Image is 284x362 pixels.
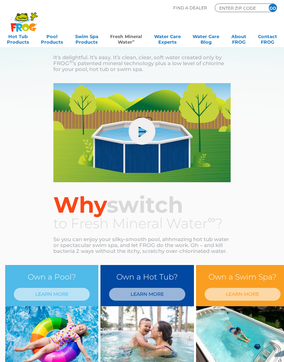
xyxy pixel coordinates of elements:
sup: ∞ [132,39,135,43]
a: ContactFROG [258,32,277,45]
img: fmw-main-video-cover [53,83,231,182]
p: Find A Dealer [173,3,207,12]
a: Water CareBlog [193,32,219,45]
a: Hot TubProducts [7,32,29,45]
p: It’s delightful. It’s easy. It’s clean, clear, soft water created only by FROG ’s patented minera... [53,54,231,72]
h3: Own a Pool? [14,271,90,284]
h3: to Fresh Mineral Water ? [53,216,231,231]
h3: Own a Hot Tub? [109,271,185,284]
img: Frog Products Logo [7,3,41,32]
h3: Fresh Mineral Water ? [53,34,231,49]
a: LEARN MORE [14,288,90,301]
span: Why [53,191,107,218]
h2: switch [53,193,231,216]
h3: Own a Swim Spa? [205,271,281,284]
a: PoolProducts [41,32,63,45]
a: AboutFROG [231,32,246,45]
input: GO [269,4,277,12]
a: LEARN MORE [109,288,185,301]
a: Swim SpaProducts [75,32,98,45]
a: Water CareExperts [154,32,181,45]
p: So you can enjoy your silky-smooth pool, ahhmazing hot tub water or spectacular swim spa, and let... [53,236,231,254]
sup: ® [69,59,72,64]
a: LEARN MORE [205,288,281,301]
a: Fresh MineralWater∞ [110,32,142,45]
sup: ∞ [208,213,215,226]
